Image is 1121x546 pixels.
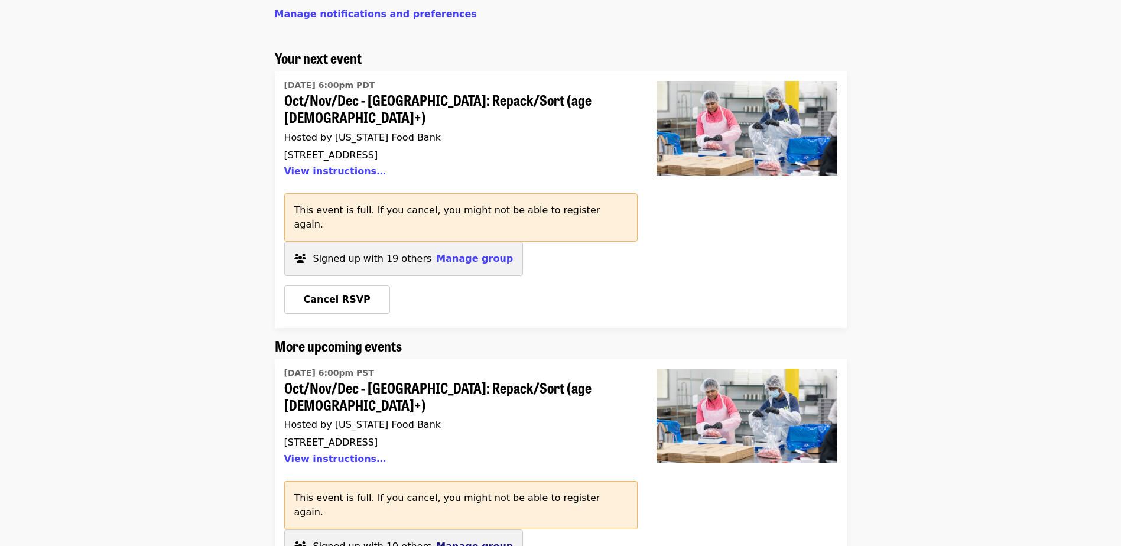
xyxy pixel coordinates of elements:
p: This event is full. If you cancel, you might not be able to register again. [294,203,628,232]
img: Oct/Nov/Dec - Beaverton: Repack/Sort (age 10+) [657,369,837,463]
span: Oct/Nov/Dec - [GEOGRAPHIC_DATA]: Repack/Sort (age [DEMOGRAPHIC_DATA]+) [284,92,628,126]
p: This event is full. If you cancel, you might not be able to register again. [294,491,628,519]
div: [STREET_ADDRESS] [284,437,628,448]
span: Oct/Nov/Dec - [GEOGRAPHIC_DATA]: Repack/Sort (age [DEMOGRAPHIC_DATA]+) [284,379,628,414]
a: Manage notifications and preferences [275,8,477,19]
span: Signed up with 19 others [313,253,432,264]
span: Hosted by [US_STATE] Food Bank [284,419,441,430]
img: Oct/Nov/Dec - Beaverton: Repack/Sort (age 10+) [657,81,837,175]
span: Your next event [275,47,362,68]
button: Manage group [436,252,513,266]
a: Oct/Nov/Dec - Beaverton: Repack/Sort (age 10+) [284,364,628,472]
span: Hosted by [US_STATE] Food Bank [284,132,441,143]
i: users icon [294,253,306,264]
a: Oct/Nov/Dec - Beaverton: Repack/Sort (age 10+) [647,71,847,328]
span: Cancel RSVP [304,294,371,305]
button: Cancel RSVP [284,285,390,314]
time: [DATE] 6:00pm PST [284,367,374,379]
time: [DATE] 6:00pm PDT [284,79,375,92]
button: View instructions… [284,453,386,464]
span: More upcoming events [275,335,402,356]
a: Oct/Nov/Dec - Beaverton: Repack/Sort (age 10+) [284,76,628,184]
div: [STREET_ADDRESS] [284,149,628,161]
button: View instructions… [284,165,386,177]
span: Manage group [436,253,513,264]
